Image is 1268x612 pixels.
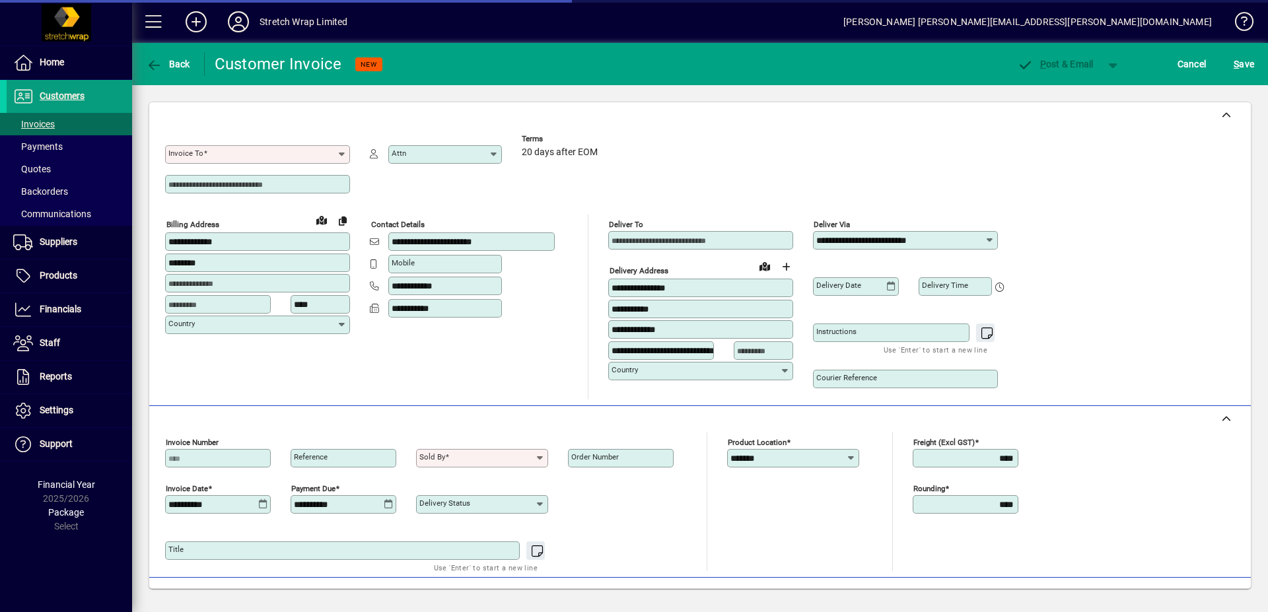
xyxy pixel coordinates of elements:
[797,586,864,607] span: Product History
[146,59,190,69] span: Back
[132,52,205,76] app-page-header-button: Back
[816,327,857,336] mat-label: Instructions
[728,438,787,447] mat-label: Product location
[612,365,638,374] mat-label: Country
[215,53,342,75] div: Customer Invoice
[13,164,51,174] span: Quotes
[13,186,68,197] span: Backorders
[922,281,968,290] mat-label: Delivery time
[40,270,77,281] span: Products
[311,209,332,230] a: View on map
[260,11,348,32] div: Stretch Wrap Limited
[392,258,415,267] mat-label: Mobile
[1234,59,1239,69] span: S
[434,560,538,575] mat-hint: Use 'Enter' to start a new line
[7,360,132,393] a: Reports
[913,484,945,493] mat-label: Rounding
[166,484,208,493] mat-label: Invoice date
[1161,586,1215,607] span: Product
[792,584,870,608] button: Product History
[7,293,132,326] a: Financials
[754,255,775,277] a: View on map
[419,452,445,461] mat-label: Sold by
[38,479,95,490] span: Financial Year
[40,337,60,348] span: Staff
[884,342,987,357] mat-hint: Use 'Enter' to start a new line
[40,405,73,415] span: Settings
[48,507,84,518] span: Package
[419,498,470,508] mat-label: Delivery status
[40,438,73,449] span: Support
[522,147,598,158] span: 20 days after EOM
[143,52,194,76] button: Back
[7,46,132,79] a: Home
[40,236,77,247] span: Suppliers
[7,180,132,203] a: Backorders
[816,281,861,290] mat-label: Delivery date
[1230,52,1257,76] button: Save
[217,10,260,34] button: Profile
[13,209,91,219] span: Communications
[1010,52,1100,76] button: Post & Email
[168,319,195,328] mat-label: Country
[1040,59,1046,69] span: P
[13,119,55,129] span: Invoices
[816,373,877,382] mat-label: Courier Reference
[13,141,63,152] span: Payments
[609,220,643,229] mat-label: Deliver To
[168,149,203,158] mat-label: Invoice To
[1234,53,1254,75] span: ave
[7,158,132,180] a: Quotes
[40,57,64,67] span: Home
[7,135,132,158] a: Payments
[1225,3,1251,46] a: Knowledge Base
[392,149,406,158] mat-label: Attn
[7,113,132,135] a: Invoices
[571,452,619,461] mat-label: Order number
[7,203,132,225] a: Communications
[168,545,184,554] mat-label: Title
[1017,59,1094,69] span: ost & Email
[7,327,132,360] a: Staff
[843,11,1212,32] div: [PERSON_NAME] [PERSON_NAME][EMAIL_ADDRESS][PERSON_NAME][DOMAIN_NAME]
[814,220,850,229] mat-label: Deliver via
[294,452,328,461] mat-label: Reference
[1178,53,1207,75] span: Cancel
[291,484,335,493] mat-label: Payment due
[1154,584,1221,608] button: Product
[40,304,81,314] span: Financials
[7,394,132,427] a: Settings
[40,371,72,382] span: Reports
[775,256,796,277] button: Choose address
[332,210,353,231] button: Copy to Delivery address
[913,438,975,447] mat-label: Freight (excl GST)
[7,428,132,461] a: Support
[175,10,217,34] button: Add
[522,135,601,143] span: Terms
[166,438,219,447] mat-label: Invoice number
[361,60,377,69] span: NEW
[1174,52,1210,76] button: Cancel
[7,259,132,292] a: Products
[7,226,132,259] a: Suppliers
[40,90,85,101] span: Customers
